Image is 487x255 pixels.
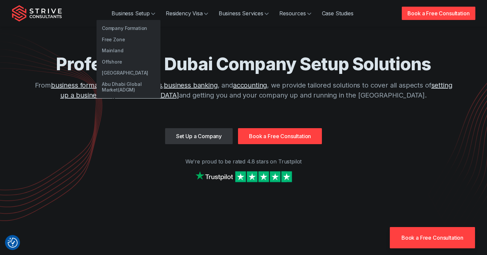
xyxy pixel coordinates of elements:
a: Offshore [97,56,160,68]
a: Mainland [97,45,160,56]
a: [GEOGRAPHIC_DATA] [97,67,160,79]
a: Book a Free Consultation [390,227,475,248]
a: Book a Free Consultation [238,128,322,144]
a: business formations [51,81,113,89]
p: We're proud to be rated 4.8 stars on Trustpilot [12,157,475,165]
a: Business Services [213,7,274,20]
a: Free Zone [97,34,160,45]
a: accounting [233,81,267,89]
img: Revisit consent button [8,238,18,248]
a: Book a Free Consultation [402,7,475,20]
img: Strive Consultants [12,5,62,22]
a: Case Studies [317,7,359,20]
a: Company Formation [97,23,160,34]
a: Abu Dhabi Global Market(ADGM) [97,79,160,96]
h1: Professional Dubai Company Setup Solutions [31,53,457,75]
a: Set Up a Company [165,128,233,144]
button: Consent Preferences [8,238,18,248]
a: Business Setup [106,7,160,20]
img: Strive on Trustpilot [194,169,294,184]
a: Resources [274,7,317,20]
a: business banking [164,81,217,89]
p: From , , , and , we provide tailored solutions to cover all aspects of and getting you and your c... [31,80,457,100]
a: Residency Visa [160,7,213,20]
